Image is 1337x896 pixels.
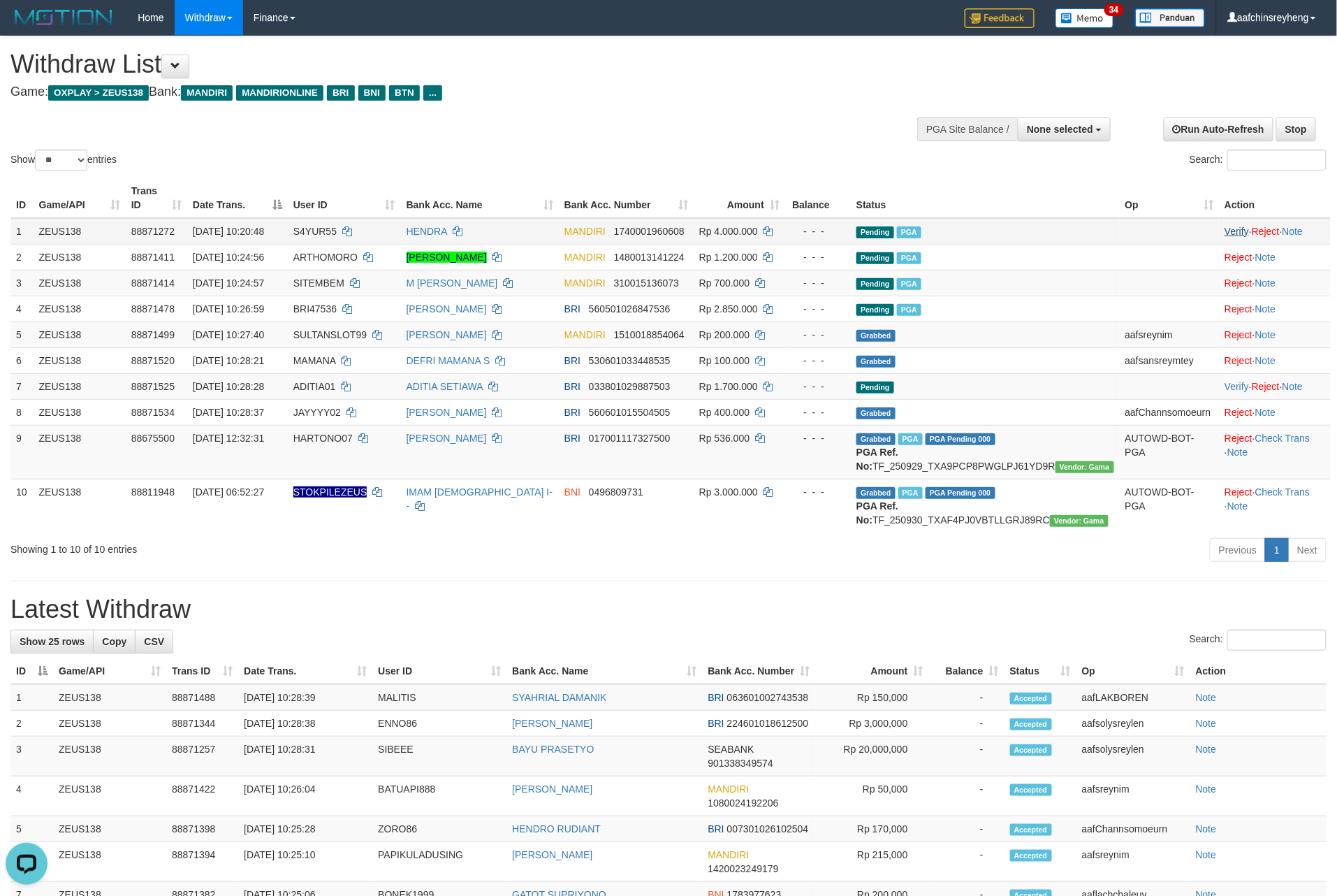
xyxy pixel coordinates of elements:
th: Status: activate to sort column ascending [1004,658,1076,684]
span: [DATE] 10:27:40 [193,329,264,340]
span: Grabbed [856,356,896,368]
span: BRI [564,407,580,418]
td: ENNO86 [372,711,506,737]
th: User ID: activate to sort column ascending [372,658,506,684]
td: 1 [10,218,34,245]
span: 88871520 [131,355,175,366]
td: aafsolysreylen [1076,737,1190,776]
td: Rp 20,000,000 [816,737,929,776]
span: BRI [564,433,580,444]
span: 88871499 [131,329,175,340]
span: HARTONO07 [293,433,353,444]
td: Rp 150,000 [816,684,929,711]
span: BNI [358,85,386,101]
th: Action [1219,178,1331,218]
a: DEFRI MAMANA S [407,355,490,366]
td: ZEUS138 [34,270,126,296]
th: User ID: activate to sort column ascending [288,178,401,218]
td: - [929,737,1004,776]
a: Note [1196,718,1217,729]
select: Showentries [35,150,87,171]
a: Check Trans [1255,433,1310,444]
a: Reject [1225,329,1252,340]
a: Note [1255,277,1276,289]
td: SIBEEE [372,737,506,776]
span: Rp 3.000.000 [699,486,758,498]
span: Marked by aafsolysreylen [897,304,921,316]
span: Rp 700.000 [699,277,750,289]
td: 7 [10,373,34,399]
span: Grabbed [856,433,896,445]
td: 88871398 [166,816,238,842]
td: ZEUS138 [53,737,166,776]
th: Trans ID: activate to sort column ascending [126,178,187,218]
td: ZEUS138 [34,399,126,425]
td: 3 [10,737,53,776]
span: Nama rekening ada tanda titik/strip, harap diedit [293,486,367,498]
a: Verify [1225,226,1249,237]
span: Rp 1.200.000 [699,252,758,263]
span: Copy 530601033448535 to clipboard [589,355,671,366]
span: CSV [144,636,164,647]
td: TF_250930_TXAF4PJ0VBTLLGRJ89RC [851,479,1120,533]
td: 4 [10,776,53,816]
span: Pending [856,304,894,316]
td: BATUAPI888 [372,776,506,816]
td: 4 [10,296,34,321]
button: None selected [1018,117,1111,141]
span: ARTHOMORO [293,252,358,263]
a: Previous [1210,538,1266,562]
span: Copy 560601015504505 to clipboard [589,407,671,418]
td: 6 [10,347,34,373]
td: ZEUS138 [34,321,126,347]
td: · · [1219,425,1331,479]
span: SULTANSLOT99 [293,329,367,340]
span: OXPLAY > ZEUS138 [48,85,149,101]
td: 88871422 [166,776,238,816]
span: BRI [327,85,354,101]
a: Stop [1276,117,1316,141]
td: aafsolysreylen [1076,711,1190,737]
span: [DATE] 06:52:27 [193,486,264,498]
span: Copy 017001117327500 to clipboard [589,433,671,444]
td: 3 [10,270,34,296]
a: Note [1255,407,1276,418]
a: 1 [1265,538,1289,562]
td: ZEUS138 [34,296,126,321]
td: ZEUS138 [34,244,126,270]
div: - - - [791,354,845,368]
div: - - - [791,276,845,290]
span: Accepted [1010,744,1052,756]
span: 88871525 [131,381,175,392]
span: SITEMBEM [293,277,344,289]
a: Note [1227,500,1248,512]
a: Reject [1225,433,1252,444]
label: Search: [1190,630,1327,651]
span: 88871478 [131,303,175,315]
th: Op: activate to sort column ascending [1076,658,1190,684]
td: aafChannsomoeurn [1076,816,1190,842]
a: [PERSON_NAME] [512,718,592,729]
td: aafsreynim [1076,776,1190,816]
span: MANDIRI [181,85,233,101]
span: Copy 901338349574 to clipboard [708,758,773,769]
a: Reject [1225,303,1252,315]
span: SEABANK [708,744,754,755]
span: Rp 536.000 [699,433,750,444]
span: Marked by aaftrukkakada [898,433,923,445]
span: MAMANA [293,355,336,366]
td: 10 [10,479,34,533]
span: Copy 310015136073 to clipboard [614,277,679,289]
span: Rp 1.700.000 [699,381,758,392]
a: [PERSON_NAME] [407,329,487,340]
th: Trans ID: activate to sort column ascending [166,658,238,684]
a: [PERSON_NAME] [512,849,592,860]
span: PGA Pending [926,433,995,445]
td: · [1219,244,1331,270]
a: Note [1196,783,1217,795]
td: ZEUS138 [34,373,126,399]
span: MANDIRI [564,277,606,289]
span: Accepted [1010,824,1052,836]
a: M [PERSON_NAME] [407,277,498,289]
th: Bank Acc. Name: activate to sort column ascending [401,178,559,218]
